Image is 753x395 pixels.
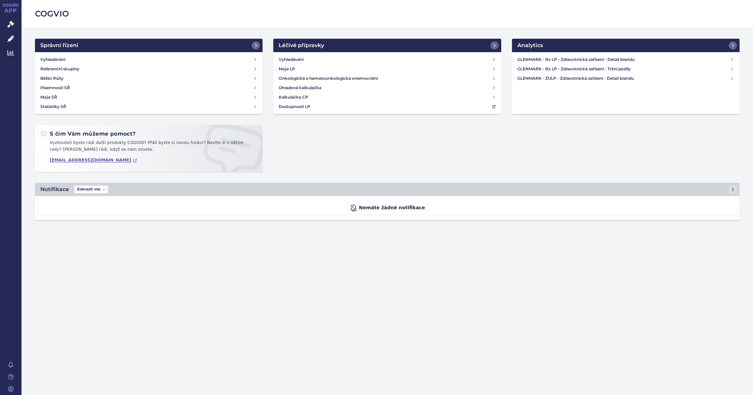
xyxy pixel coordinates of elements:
[35,39,263,52] a: Správní řízení
[515,74,737,83] a: GLENMARK - ZULP - Zdravotnická zařízení - Detail brandu
[40,130,136,138] h2: S čím Vám můžeme pomoct?
[40,84,70,91] h4: Písemnosti SŘ
[38,64,260,74] a: Referenční skupiny
[515,55,737,64] a: GLENMARK - Rx LP - Zdravotnická zařízení - Detail brandu
[38,202,737,215] div: Nemáte žádné notifikace
[273,39,501,52] a: Léčivé přípravky
[276,74,498,83] a: Onkologická a hematoonkologická onemocnění
[50,158,137,163] a: [EMAIL_ADDRESS][DOMAIN_NAME]
[279,84,321,91] h4: Úhradová kalkulačka
[279,66,295,72] h4: Moje LP
[517,56,730,63] h4: GLENMARK - Rx LP - Zdravotnická zařízení - Detail brandu
[276,64,498,74] a: Moje LP
[38,102,260,111] a: Statistiky SŘ
[515,64,737,74] a: GLENMARK - Rx LP - Zdravotnická zařízení - Tržní podíly
[512,39,740,52] a: Analytics
[40,103,66,110] h4: Statistiky SŘ
[279,41,324,49] h2: Léčivé přípravky
[276,83,498,93] a: Úhradová kalkulačka
[279,75,378,82] h4: Onkologická a hematoonkologická onemocnění
[279,94,308,101] h4: Kalkulačka CP
[38,55,260,64] a: Vyhledávání
[276,55,498,64] a: Vyhledávání
[40,75,64,82] h4: Běžící lhůty
[517,41,543,49] h2: Analytics
[74,186,108,193] span: Zobrazit vše
[35,8,740,20] h2: COGVIO
[40,41,78,49] h2: Správní řízení
[40,185,69,193] h2: Notifikace
[38,93,260,102] a: Moje SŘ
[38,74,260,83] a: Běžící lhůty
[35,183,740,196] a: NotifikaceZobrazit vše
[40,66,79,72] h4: Referenční skupiny
[517,66,730,72] h4: GLENMARK - Rx LP - Zdravotnická zařízení - Tržní podíly
[276,102,498,111] a: Dostupnosti LP
[40,94,57,101] h4: Moje SŘ
[279,103,310,110] h4: Dostupnosti LP
[40,56,65,63] h4: Vyhledávání
[40,140,257,155] p: Vyzkoušeli byste rádi další produkty COGVIO? Přáli byste si novou funkci? Nevíte si s něčím rady?...
[279,56,304,63] h4: Vyhledávání
[276,93,498,102] a: Kalkulačka CP
[517,75,730,82] h4: GLENMARK - ZULP - Zdravotnická zařízení - Detail brandu
[38,83,260,93] a: Písemnosti SŘ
